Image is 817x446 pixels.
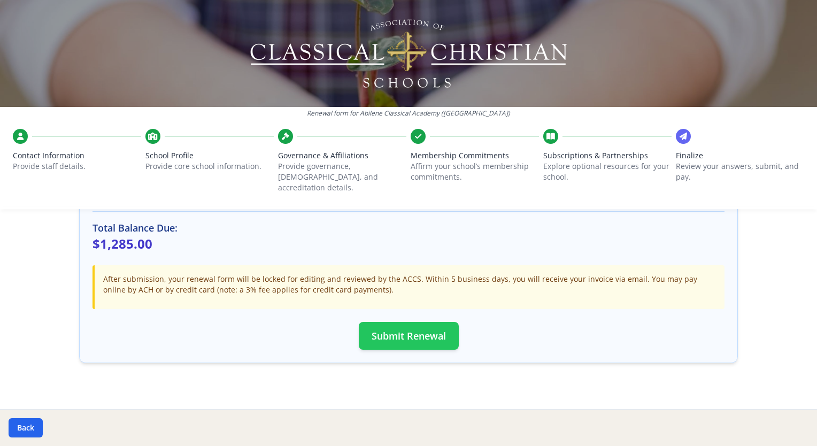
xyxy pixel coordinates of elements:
[145,161,274,172] p: Provide core school information.
[13,161,141,172] p: Provide staff details.
[13,150,141,161] span: Contact Information
[249,16,569,91] img: Logo
[676,161,804,182] p: Review your answers, submit, and pay.
[543,150,672,161] span: Subscriptions & Partnerships
[359,322,459,350] button: Submit Renewal
[93,235,724,252] p: $1,285.00
[676,150,804,161] span: Finalize
[103,274,716,295] p: After submission, your renewal form will be locked for editing and reviewed by the ACCS. Within 5...
[278,161,406,193] p: Provide governance, [DEMOGRAPHIC_DATA], and accreditation details.
[93,220,724,235] h3: Total Balance Due:
[411,150,539,161] span: Membership Commitments
[278,150,406,161] span: Governance & Affiliations
[411,161,539,182] p: Affirm your school’s membership commitments.
[145,150,274,161] span: School Profile
[543,161,672,182] p: Explore optional resources for your school.
[9,418,43,437] button: Back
